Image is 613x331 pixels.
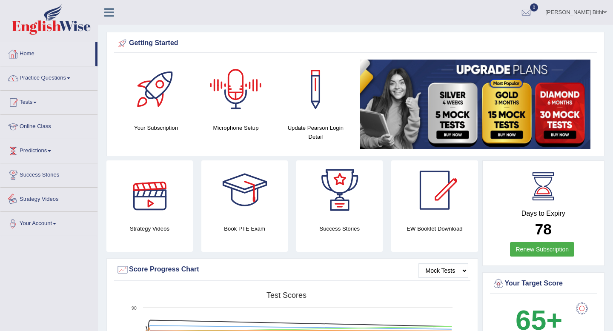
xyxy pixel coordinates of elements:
div: Your Target Score [492,277,595,290]
text: 90 [132,305,137,311]
a: Tests [0,91,97,112]
b: 78 [535,221,552,237]
a: Renew Subscription [510,242,574,257]
h4: Strategy Videos [106,224,193,233]
h4: EW Booklet Download [391,224,478,233]
a: Online Class [0,115,97,136]
a: Success Stories [0,163,97,185]
span: 0 [530,3,539,11]
h4: Update Pearson Login Detail [280,123,351,141]
a: Home [0,42,95,63]
h4: Your Subscription [120,123,192,132]
h4: Microphone Setup [200,123,271,132]
h4: Days to Expiry [492,210,595,217]
tspan: Test scores [266,291,306,300]
a: Strategy Videos [0,188,97,209]
div: Score Progress Chart [116,263,468,276]
a: Practice Questions [0,66,97,88]
h4: Success Stories [296,224,383,233]
a: Predictions [0,139,97,160]
a: Your Account [0,212,97,233]
img: small5.jpg [360,60,590,149]
h4: Book PTE Exam [201,224,288,233]
div: Getting Started [116,37,595,50]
